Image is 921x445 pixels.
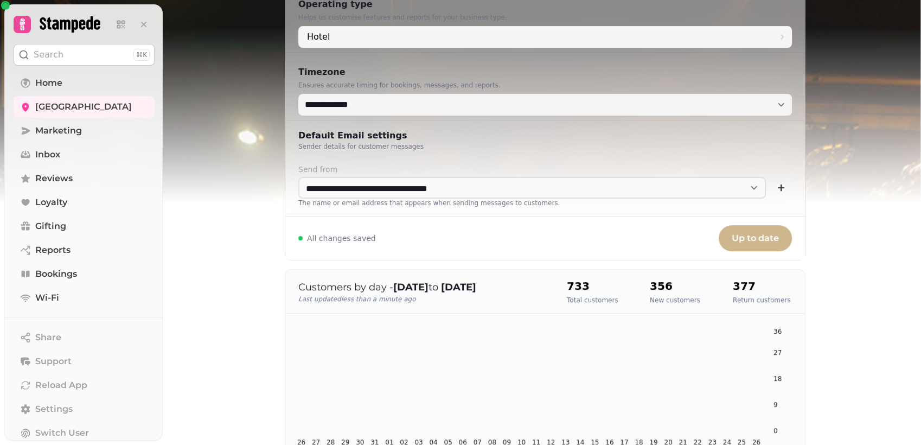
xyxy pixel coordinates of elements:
div: The name or email address that appears when sending messages to customers. [298,199,792,207]
div: Helps us customise features and reports for your business type. [298,13,792,22]
tspan: 9 [773,401,778,409]
a: Reports [14,239,155,261]
tspan: 0 [773,427,778,435]
span: Home [35,77,62,90]
h2: 377 [733,278,790,294]
a: Settings [14,398,155,420]
p: Last updated less than a minute ago [298,295,545,303]
p: New customers [650,296,700,304]
span: All changes saved [298,233,376,244]
span: Wi-Fi [35,291,59,304]
button: Switch User [14,422,155,444]
tspan: 18 [773,375,782,383]
p: Search [34,48,63,61]
div: Default Email settings [298,129,424,142]
tspan: 36 [773,328,782,335]
span: Reload App [35,379,87,392]
button: Reload App [14,374,155,396]
span: Loyalty [35,196,67,209]
span: Reviews [35,172,73,185]
button: Search⌘K [14,44,155,66]
span: Gifting [35,220,66,233]
div: Timezone [298,66,792,79]
button: Up to date [719,225,792,251]
span: [GEOGRAPHIC_DATA] [35,100,132,113]
button: Share [14,327,155,348]
tspan: 27 [773,349,782,357]
p: Return customers [733,296,790,304]
a: Loyalty [14,192,155,213]
h2: 356 [650,278,700,294]
strong: [DATE] [441,281,476,293]
span: Inbox [35,148,60,161]
a: Inbox [14,144,155,166]
a: Wi-Fi [14,287,155,309]
p: Hotel [307,30,330,43]
label: Send from [298,164,792,175]
button: Support [14,351,155,372]
a: Reviews [14,168,155,189]
p: Total customers [567,296,618,304]
strong: [DATE] [393,281,428,293]
div: Sender details for customer messages [298,142,424,151]
span: Share [35,331,61,344]
a: Gifting [14,215,155,237]
span: Marketing [35,124,82,137]
span: Switch User [35,427,89,440]
p: Customers by day - to [298,279,545,295]
span: Reports [35,244,71,257]
span: Up to date [732,234,779,243]
a: [GEOGRAPHIC_DATA] [14,96,155,118]
a: Marketing [14,120,155,142]
div: Ensures accurate timing for bookings, messages, and reports. [298,81,792,90]
div: ⌘K [133,49,150,61]
span: Bookings [35,268,77,281]
span: Settings [35,403,73,416]
span: Support [35,355,72,368]
h2: 733 [567,278,618,294]
a: Home [14,72,155,94]
a: Bookings [14,263,155,285]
